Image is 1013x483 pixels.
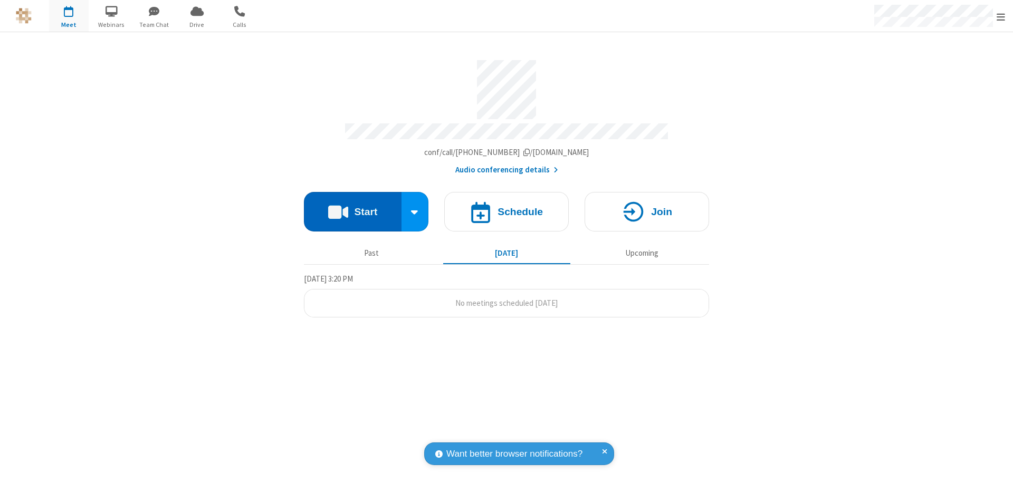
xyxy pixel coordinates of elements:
[444,192,569,231] button: Schedule
[304,52,709,176] section: Account details
[402,192,429,231] div: Start conference options
[455,164,558,176] button: Audio conferencing details
[498,207,543,217] h4: Schedule
[308,243,435,263] button: Past
[455,298,558,308] span: No meetings scheduled [DATE]
[304,274,353,284] span: [DATE] 3:20 PM
[49,20,89,30] span: Meet
[304,192,402,231] button: Start
[585,192,709,231] button: Join
[135,20,174,30] span: Team Chat
[354,207,377,217] h4: Start
[651,207,672,217] h4: Join
[177,20,217,30] span: Drive
[424,147,589,159] button: Copy my meeting room linkCopy my meeting room link
[578,243,705,263] button: Upcoming
[304,273,709,318] section: Today's Meetings
[92,20,131,30] span: Webinars
[424,147,589,157] span: Copy my meeting room link
[220,20,260,30] span: Calls
[446,447,582,461] span: Want better browser notifications?
[987,456,1005,476] iframe: Chat
[443,243,570,263] button: [DATE]
[16,8,32,24] img: QA Selenium DO NOT DELETE OR CHANGE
